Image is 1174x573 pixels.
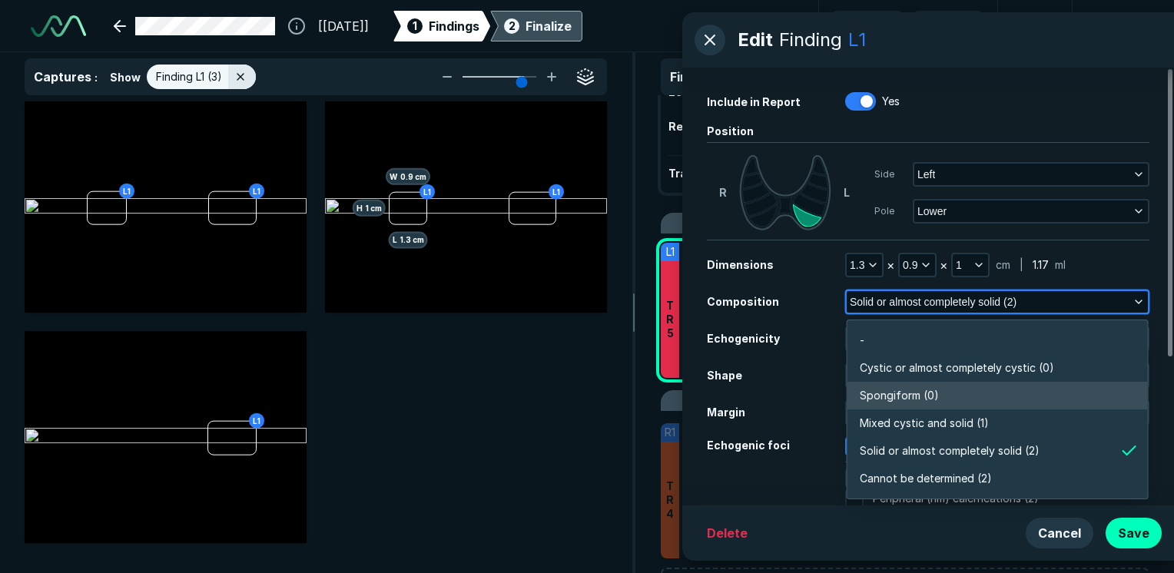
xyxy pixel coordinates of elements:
[874,204,894,218] span: Pole
[850,293,1016,310] span: Solid or almost completely solid (2)
[860,387,939,404] span: Spongiform (0)
[860,359,1054,376] span: Cystic or almost completely cystic (0)
[779,26,842,54] div: Finding
[738,26,773,54] span: Edit
[95,71,98,84] span: :
[860,415,989,432] span: Mixed cystic and solid (1)
[707,258,774,271] span: Dimensions
[318,17,369,35] span: [[DATE]]
[996,257,1010,273] span: cm
[413,18,417,34] span: 1
[844,184,850,200] span: L
[884,254,898,276] div: ×
[707,95,801,108] span: Include in Report
[850,257,864,273] span: 1.3
[393,11,490,41] div: 1Findings
[1106,518,1162,548] button: Save
[937,254,951,276] div: ×
[1020,257,1023,273] span: |
[860,442,1040,459] span: Solid or almost completely solid (2)
[917,166,935,183] span: Left
[913,11,983,41] button: Redo
[903,257,917,273] span: 0.9
[860,332,864,349] span: -
[110,69,141,85] span: Show
[389,231,428,248] span: L 1.3 cm
[509,18,516,34] span: 2
[695,518,760,548] button: Delete
[1033,257,1049,273] span: 1.17
[917,203,947,220] span: Lower
[526,17,572,35] div: Finalize
[156,68,222,85] span: Finding L1 (3)
[874,167,894,181] span: Side
[707,124,754,137] span: Position
[490,11,582,41] div: 2Finalize
[707,369,742,382] span: Shape
[956,257,962,273] span: 1
[429,17,479,35] span: Findings
[707,439,790,452] span: Echogenic foci
[386,167,430,184] span: W 0.9 cm
[882,93,900,110] span: Yes
[860,470,992,487] span: Cannot be determined (2)
[31,15,86,37] img: See-Mode Logo
[34,69,91,84] span: Captures
[707,332,780,345] span: Echogenicity
[1085,11,1149,41] button: avatar-name
[831,11,904,41] button: Undo
[25,9,92,43] a: See-Mode Logo
[848,26,866,54] div: L1
[1026,518,1093,548] button: Cancel
[1055,257,1066,273] span: ml
[707,406,745,419] span: Margin
[719,184,727,200] span: R
[353,200,386,217] span: H 1 cm
[707,295,779,308] span: Composition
